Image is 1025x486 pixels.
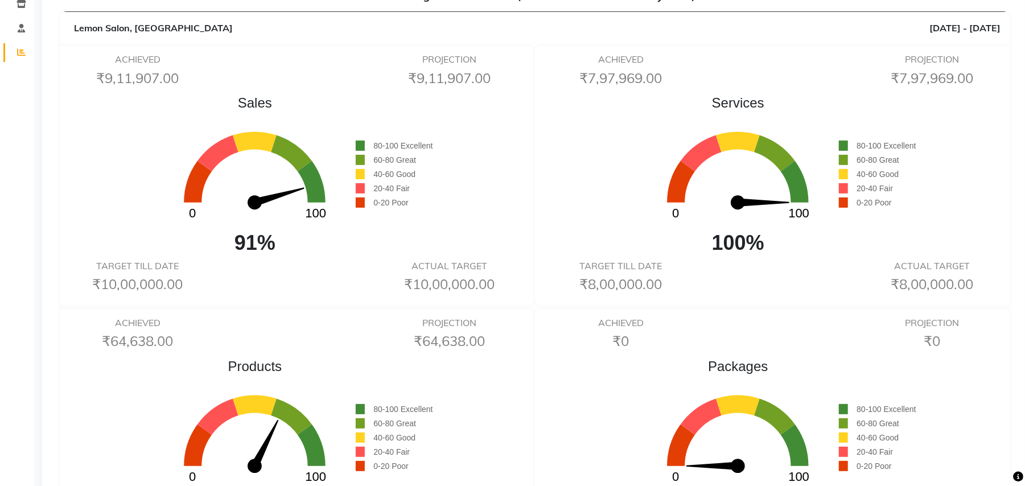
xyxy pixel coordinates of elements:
[863,276,1002,293] h6: ₹8,00,000.00
[68,70,207,87] h6: ₹9,11,907.00
[373,433,415,442] span: 40-60 Good
[373,170,415,179] span: 40-60 Good
[68,318,207,328] h6: ACHIEVED
[68,54,207,65] h6: ACHIEVED
[68,276,207,293] h6: ₹10,00,000.00
[637,93,839,113] span: Services
[863,318,1002,328] h6: PROJECTION
[551,54,690,65] h6: ACHIEVED
[373,141,433,150] span: 80-100 Excellent
[551,70,690,87] h6: ₹7,97,969.00
[857,184,893,193] span: 20-40 Fair
[154,356,356,377] span: Products
[857,198,891,207] span: 0-20 Poor
[857,155,899,164] span: 60-80 Great
[380,70,518,87] h6: ₹9,11,907.00
[637,356,839,377] span: Packages
[380,318,518,328] h6: PROJECTION
[74,22,233,34] span: Lemon Salon, [GEOGRAPHIC_DATA]
[380,54,518,65] h6: PROJECTION
[373,184,410,193] span: 20-40 Fair
[154,228,356,258] span: 91%
[551,333,690,349] h6: ₹0
[857,419,899,428] span: 60-80 Great
[857,462,891,471] span: 0-20 Poor
[857,433,899,442] span: 40-60 Good
[373,198,408,207] span: 0-20 Poor
[857,405,916,414] span: 80-100 Excellent
[863,54,1002,65] h6: PROJECTION
[380,333,518,349] h6: ₹64,638.00
[373,462,408,471] span: 0-20 Poor
[857,447,893,456] span: 20-40 Fair
[68,261,207,271] h6: TARGET TILL DATE
[373,405,433,414] span: 80-100 Excellent
[789,469,810,484] text: 100
[863,70,1002,87] h6: ₹7,97,969.00
[863,261,1002,271] h6: ACTUAL TARGET
[551,318,690,328] h6: ACHIEVED
[857,170,899,179] span: 40-60 Good
[929,21,1001,35] span: [DATE] - [DATE]
[380,261,518,271] h6: ACTUAL TARGET
[673,469,680,484] text: 0
[373,155,416,164] span: 60-80 Great
[551,276,690,293] h6: ₹8,00,000.00
[380,276,518,293] h6: ₹10,00,000.00
[551,261,690,271] h6: TARGET TILL DATE
[190,207,196,221] text: 0
[673,207,680,221] text: 0
[789,207,810,221] text: 100
[373,419,416,428] span: 60-80 Great
[154,93,356,113] span: Sales
[857,141,916,150] span: 80-100 Excellent
[863,333,1002,349] h6: ₹0
[637,228,839,258] span: 100%
[68,333,207,349] h6: ₹64,638.00
[373,447,410,456] span: 20-40 Fair
[306,469,327,484] text: 100
[190,469,196,484] text: 0
[306,207,327,221] text: 100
